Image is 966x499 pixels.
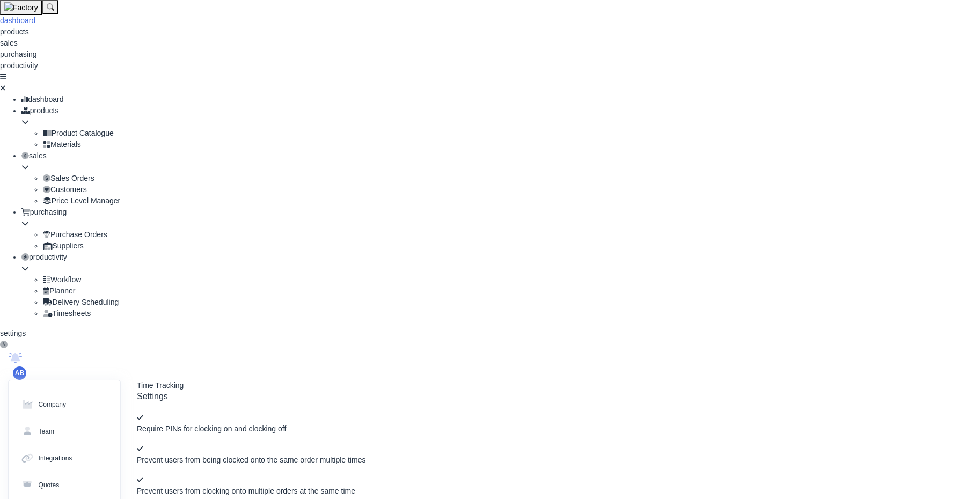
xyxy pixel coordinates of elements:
div: Workflow [43,274,966,285]
div: Product Catalogue [43,128,966,139]
div: dashboard [21,94,966,105]
div: purchasing [21,207,966,218]
div: Delivery Scheduling [43,297,966,308]
div: Integrations [39,453,72,463]
span: AB [15,368,24,378]
div: Time Tracking [137,380,958,391]
button: Integrations [9,445,120,472]
h5: Settings [137,391,958,401]
button: Company [9,391,120,418]
div: Suppliers [43,240,966,252]
div: Purchase Orders [43,229,966,240]
div: sales [21,150,966,162]
button: Team [9,418,120,445]
div: Quotes [39,480,60,490]
div: Price Level Manager [43,195,966,207]
div: Timesheets [43,308,966,319]
div: productivity [21,252,966,263]
div: Team [39,427,54,436]
button: Quotes [9,472,120,498]
div: Prevent users from being clocked onto the same order multiple times [137,454,958,466]
div: Sales Orders [43,173,966,184]
div: Customers [43,184,966,195]
div: Prevent users from clocking onto multiple orders at the same time [137,486,958,497]
div: Materials [43,139,966,150]
div: Require PINs for clocking on and clocking off [137,423,958,435]
img: Factory [4,2,38,13]
div: products [21,105,966,116]
div: Planner [43,285,966,297]
div: Company [39,400,66,409]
